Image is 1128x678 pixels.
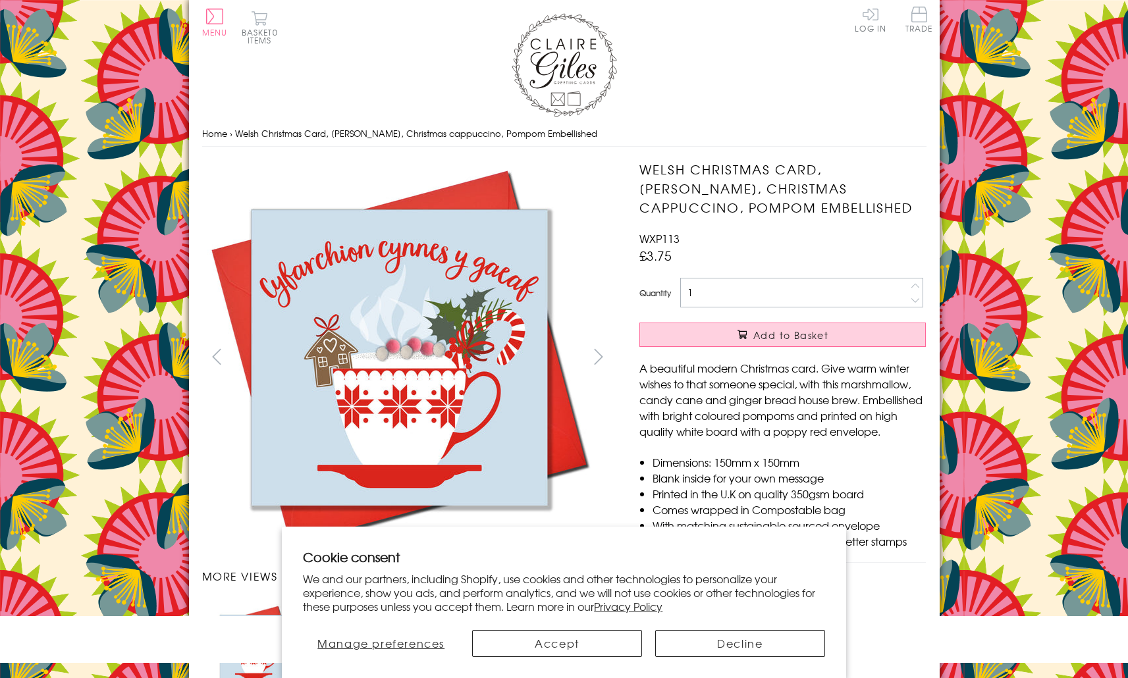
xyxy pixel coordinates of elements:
img: Claire Giles Greetings Cards [512,13,617,117]
span: WXP113 [639,230,680,246]
img: Welsh Christmas Card, Nadolig Llawen, Christmas cappuccino, Pompom Embellished [613,160,1008,476]
li: Blank inside for your own message [653,470,926,486]
li: Printed in the U.K on quality 350gsm board [653,486,926,502]
li: Dimensions: 150mm x 150mm [653,454,926,470]
span: 0 items [248,26,278,46]
label: Quantity [639,287,671,299]
span: Add to Basket [753,328,828,342]
span: Trade [905,7,933,32]
span: £3.75 [639,246,672,265]
p: We and our partners, including Shopify, use cookies and other technologies to personalize your ex... [303,572,825,613]
span: › [230,127,232,140]
a: Home [202,127,227,140]
p: A beautiful modern Christmas card. Give warm winter wishes to that someone special, with this mar... [639,360,926,439]
span: Menu [202,26,228,38]
button: Add to Basket [639,323,926,347]
h3: More views [202,568,614,584]
button: Manage preferences [303,630,459,657]
li: With matching sustainable sourced envelope [653,517,926,533]
a: Log In [855,7,886,32]
span: Manage preferences [317,635,444,651]
a: Privacy Policy [594,598,662,614]
button: Basket0 items [242,11,278,44]
span: Welsh Christmas Card, [PERSON_NAME], Christmas cappuccino, Pompom Embellished [235,127,597,140]
h1: Welsh Christmas Card, [PERSON_NAME], Christmas cappuccino, Pompom Embellished [639,160,926,217]
a: Trade [905,7,933,35]
button: Decline [655,630,825,657]
li: Comes wrapped in Compostable bag [653,502,926,517]
button: prev [202,342,232,371]
h2: Cookie consent [303,548,825,566]
button: next [583,342,613,371]
nav: breadcrumbs [202,120,927,147]
button: Accept [472,630,642,657]
button: Menu [202,9,228,36]
img: Welsh Christmas Card, Nadolig Llawen, Christmas cappuccino, Pompom Embellished [201,160,597,555]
